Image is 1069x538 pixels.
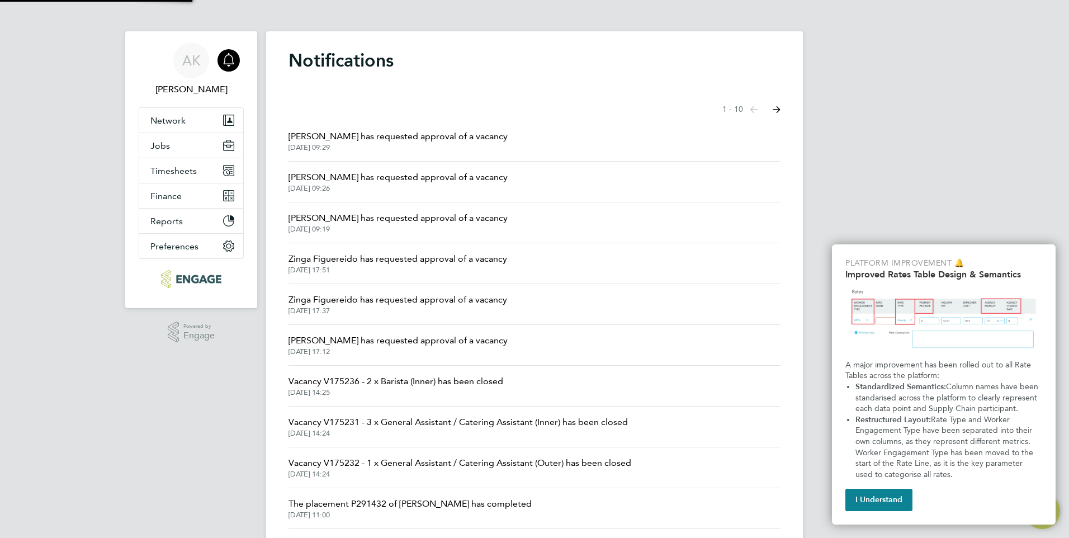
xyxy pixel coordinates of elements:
[288,416,628,429] span: Vacancy V175231 - 3 x General Assistant / Catering Assistant (Inner) has been closed
[855,415,931,424] strong: Restructured Layout:
[845,258,1042,269] p: Platform Improvement 🔔
[288,456,631,470] span: Vacancy V175232 - 1 x General Assistant / Catering Assistant (Outer) has been closed
[288,130,508,143] span: [PERSON_NAME] has requested approval of a vacancy
[845,269,1042,280] h2: Improved Rates Table Design & Semantics
[150,115,186,126] span: Network
[722,98,781,121] nav: Select page of notifications list
[722,104,743,115] span: 1 - 10
[845,284,1042,355] img: Updated Rates Table Design & Semantics
[139,43,244,96] a: Go to account details
[183,331,215,341] span: Engage
[288,511,532,520] span: [DATE] 11:00
[182,53,201,68] span: AK
[288,266,507,275] span: [DATE] 17:51
[288,388,503,397] span: [DATE] 14:25
[150,166,197,176] span: Timesheets
[288,293,507,306] span: Zinga Figuereido has requested approval of a vacancy
[161,270,221,288] img: ncclondon-logo-retina.png
[845,489,912,511] button: I Understand
[288,334,508,347] span: [PERSON_NAME] has requested approval of a vacancy
[288,497,532,511] span: The placement P291432 of [PERSON_NAME] has completed
[288,49,781,72] h1: Notifications
[150,216,183,226] span: Reports
[288,429,628,438] span: [DATE] 14:24
[288,211,508,225] span: [PERSON_NAME] has requested approval of a vacancy
[125,31,257,308] nav: Main navigation
[183,322,215,331] span: Powered by
[288,143,508,152] span: [DATE] 09:29
[845,360,1042,381] p: A major improvement has been rolled out to all Rate Tables across the platform:
[855,382,946,391] strong: Standardized Semantics:
[855,382,1040,413] span: Column names have been standarised across the platform to clearly represent each data point and S...
[288,225,508,234] span: [DATE] 09:19
[288,184,508,193] span: [DATE] 09:26
[139,270,244,288] a: Go to home page
[150,241,198,252] span: Preferences
[288,347,508,356] span: [DATE] 17:12
[139,83,244,96] span: Anna Kucharska
[288,171,508,184] span: [PERSON_NAME] has requested approval of a vacancy
[855,415,1035,479] span: Rate Type and Worker Engagement Type have been separated into their own columns, as they represen...
[150,140,170,151] span: Jobs
[150,191,182,201] span: Finance
[288,252,507,266] span: Zinga Figuereido has requested approval of a vacancy
[288,470,631,479] span: [DATE] 14:24
[288,306,507,315] span: [DATE] 17:37
[832,244,1056,525] div: Improved Rate Table Semantics
[288,375,503,388] span: Vacancy V175236 - 2 x Barista (Inner) has been closed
